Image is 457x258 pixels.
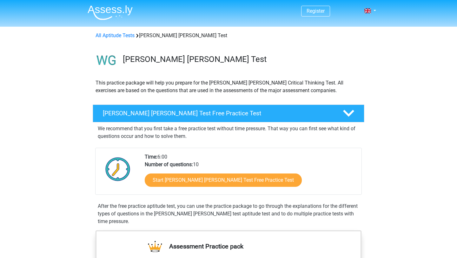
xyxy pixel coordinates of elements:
[140,153,361,194] div: 6:00 10
[96,32,135,38] a: All Aptitude Tests
[98,125,359,140] p: We recommend that you first take a free practice test without time pressure. That way you can fir...
[103,110,333,117] h4: [PERSON_NAME] [PERSON_NAME] Test Free Practice Test
[90,105,367,122] a: [PERSON_NAME] [PERSON_NAME] Test Free Practice Test
[145,173,302,187] a: Start [PERSON_NAME] [PERSON_NAME] Test Free Practice Test
[123,54,359,64] h3: [PERSON_NAME] [PERSON_NAME] Test
[307,8,325,14] a: Register
[96,79,361,94] p: This practice package will help you prepare for the [PERSON_NAME] [PERSON_NAME] Critical Thinking...
[102,153,134,185] img: Clock
[88,5,133,20] img: Assessly
[93,47,120,74] img: watson glaser test
[145,154,157,160] b: Time:
[93,32,364,39] div: [PERSON_NAME] [PERSON_NAME] Test
[95,202,362,225] div: After the free practice aptitude test, you can use the practice package to go through the explana...
[145,161,193,167] b: Number of questions:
